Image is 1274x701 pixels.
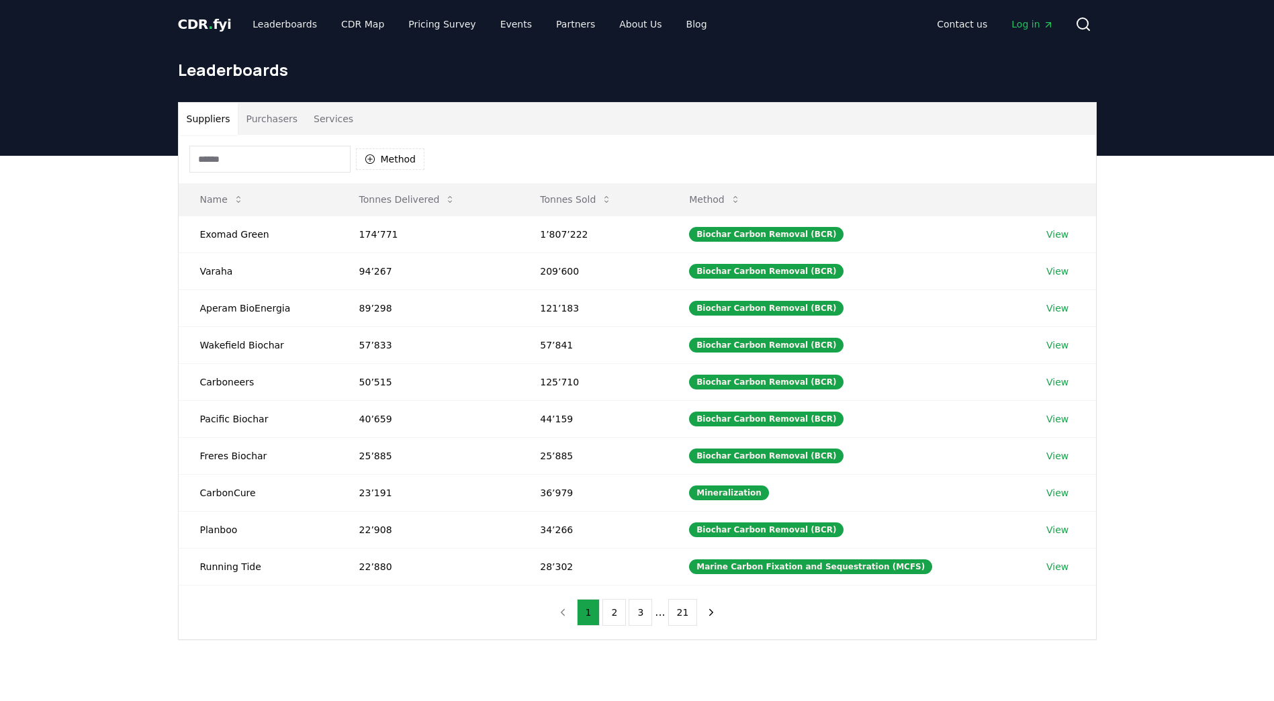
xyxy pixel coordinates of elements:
[577,599,600,626] button: 1
[349,186,467,213] button: Tonnes Delivered
[689,449,844,463] div: Biochar Carbon Removal (BCR)
[179,511,338,548] td: Planboo
[655,604,665,620] li: ...
[1046,560,1068,573] a: View
[689,338,844,353] div: Biochar Carbon Removal (BCR)
[518,548,668,585] td: 28’302
[668,599,698,626] button: 21
[179,216,338,252] td: Exomad Green
[689,412,844,426] div: Biochar Carbon Removal (BCR)
[1046,486,1068,500] a: View
[529,186,623,213] button: Tonnes Sold
[689,264,844,279] div: Biochar Carbon Removal (BCR)
[1046,301,1068,315] a: View
[179,363,338,400] td: Carboneers
[338,511,519,548] td: 22’908
[518,474,668,511] td: 36’979
[242,12,328,36] a: Leaderboards
[926,12,1064,36] nav: Main
[1046,338,1068,352] a: View
[545,12,606,36] a: Partners
[676,12,718,36] a: Blog
[178,16,232,32] span: CDR fyi
[179,474,338,511] td: CarbonCure
[518,363,668,400] td: 125’710
[1046,375,1068,389] a: View
[338,437,519,474] td: 25’885
[602,599,626,626] button: 2
[238,103,306,135] button: Purchasers
[330,12,395,36] a: CDR Map
[338,363,519,400] td: 50’515
[1046,449,1068,463] a: View
[678,186,752,213] button: Method
[926,12,998,36] a: Contact us
[338,289,519,326] td: 89’298
[338,548,519,585] td: 22’880
[338,474,519,511] td: 23’191
[208,16,213,32] span: .
[518,289,668,326] td: 121’183
[179,103,238,135] button: Suppliers
[338,400,519,437] td: 40’659
[689,375,844,389] div: Biochar Carbon Removal (BCR)
[689,522,844,537] div: Biochar Carbon Removal (BCR)
[490,12,543,36] a: Events
[1001,12,1064,36] a: Log in
[189,186,255,213] button: Name
[179,326,338,363] td: Wakefield Biochar
[689,485,769,500] div: Mineralization
[689,301,844,316] div: Biochar Carbon Removal (BCR)
[398,12,486,36] a: Pricing Survey
[689,559,932,574] div: Marine Carbon Fixation and Sequestration (MCFS)
[689,227,844,242] div: Biochar Carbon Removal (BCR)
[518,437,668,474] td: 25’885
[518,326,668,363] td: 57’841
[179,437,338,474] td: Freres Biochar
[179,400,338,437] td: Pacific Biochar
[1046,523,1068,536] a: View
[179,289,338,326] td: Aperam BioEnergia
[518,400,668,437] td: 44’159
[608,12,672,36] a: About Us
[1046,265,1068,278] a: View
[629,599,652,626] button: 3
[518,511,668,548] td: 34’266
[178,15,232,34] a: CDR.fyi
[356,148,425,170] button: Method
[518,216,668,252] td: 1’807’222
[338,216,519,252] td: 174’771
[178,59,1097,81] h1: Leaderboards
[242,12,717,36] nav: Main
[700,599,723,626] button: next page
[1011,17,1053,31] span: Log in
[1046,412,1068,426] a: View
[518,252,668,289] td: 209’600
[338,326,519,363] td: 57’833
[306,103,361,135] button: Services
[1046,228,1068,241] a: View
[338,252,519,289] td: 94’267
[179,252,338,289] td: Varaha
[179,548,338,585] td: Running Tide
